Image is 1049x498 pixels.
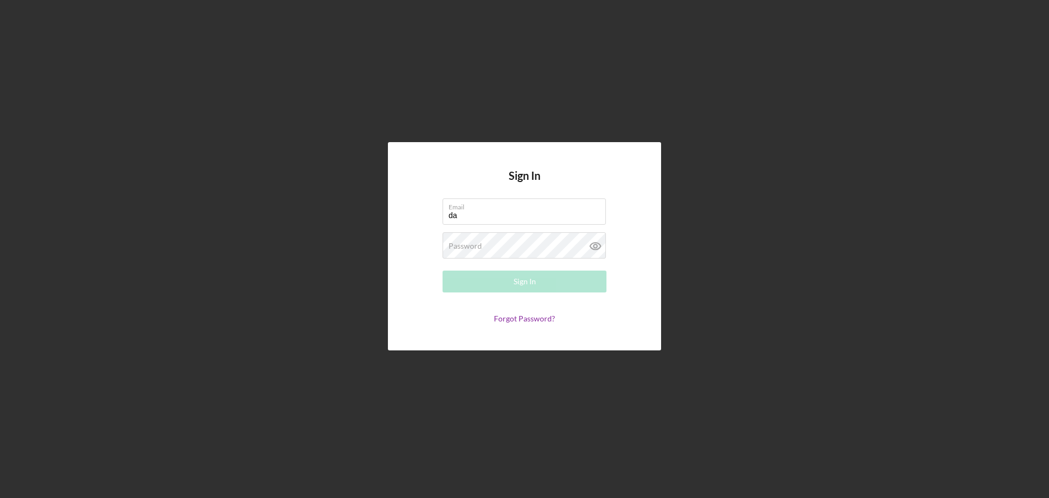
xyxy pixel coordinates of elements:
h4: Sign In [509,169,540,198]
div: Sign In [514,271,536,292]
label: Password [449,242,482,250]
label: Email [449,199,606,211]
button: Sign In [443,271,606,292]
a: Forgot Password? [494,314,555,323]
